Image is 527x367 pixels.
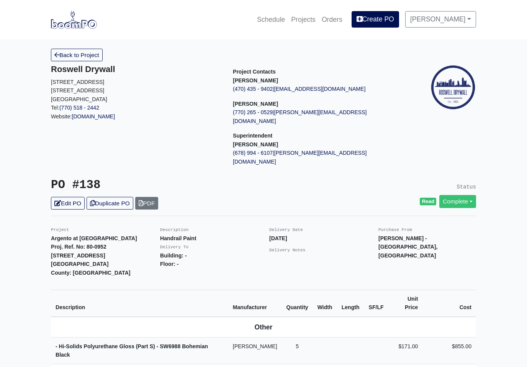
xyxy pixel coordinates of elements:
[255,323,273,331] b: Other
[282,290,313,317] th: Quantity
[51,252,105,259] strong: [STREET_ADDRESS]
[422,337,476,364] td: $855.00
[51,244,106,250] strong: Proj. Ref. No: 80-0952
[319,11,345,28] a: Orders
[457,184,476,190] small: Status
[72,113,115,120] a: [DOMAIN_NAME]
[51,197,85,210] a: Edit PO
[51,64,221,74] h5: Roswell Drywall
[269,235,287,241] strong: [DATE]
[352,11,399,27] a: Create PO
[51,290,228,317] th: Description
[228,290,282,317] th: Manufacturer
[160,235,196,241] strong: Handrail Paint
[51,64,221,121] div: Website:
[160,261,178,267] strong: Floor: -
[233,150,273,156] a: (678) 994 - 6107
[51,95,221,104] p: [GEOGRAPHIC_DATA]
[420,198,436,205] span: Read
[269,248,306,252] small: Delivery Notes
[51,103,221,112] p: Tel:
[364,290,388,317] th: SF/LF
[51,228,69,232] small: Project
[233,85,403,93] p: |
[233,101,278,107] strong: [PERSON_NAME]
[228,337,282,364] td: [PERSON_NAME]
[233,108,403,125] p: |
[282,337,313,364] td: 5
[160,245,188,249] small: Delivery To
[59,105,99,111] a: (770) 518 - 2442
[288,11,319,28] a: Projects
[233,109,367,124] a: [PERSON_NAME][EMAIL_ADDRESS][DOMAIN_NAME]
[233,150,367,165] a: [PERSON_NAME][EMAIL_ADDRESS][DOMAIN_NAME]
[388,337,423,364] td: $171.00
[51,261,108,267] strong: [GEOGRAPHIC_DATA]
[274,86,366,92] a: [EMAIL_ADDRESS][DOMAIN_NAME]
[87,197,133,210] a: Duplicate PO
[378,228,412,232] small: Purchase From
[51,49,103,61] a: Back to Project
[51,235,137,241] strong: Argento at [GEOGRAPHIC_DATA]
[254,11,288,28] a: Schedule
[233,133,272,139] span: Superintendent
[378,234,476,260] p: [PERSON_NAME] - [GEOGRAPHIC_DATA], [GEOGRAPHIC_DATA]
[51,86,221,95] p: [STREET_ADDRESS]
[233,149,403,166] p: |
[439,195,476,208] a: Complete
[160,228,188,232] small: Description
[233,141,278,147] strong: [PERSON_NAME]
[135,197,159,210] a: PDF
[313,290,337,317] th: Width
[405,11,476,27] a: [PERSON_NAME]
[233,86,273,92] a: (470) 435 - 9402
[56,343,208,358] strong: - Hi-Solids Polyurethane Gloss (Part S) - SW6988 Bohemian Black
[160,252,187,259] strong: Building: -
[51,78,221,87] p: [STREET_ADDRESS]
[269,228,303,232] small: Delivery Date
[422,290,476,317] th: Cost
[388,290,423,317] th: Unit Price
[233,69,276,75] span: Project Contacts
[51,178,258,192] h3: PO #138
[51,270,131,276] strong: County: [GEOGRAPHIC_DATA]
[51,11,97,28] img: boomPO
[233,109,273,115] a: (770) 265 - 0529
[233,77,278,84] strong: [PERSON_NAME]
[337,290,364,317] th: Length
